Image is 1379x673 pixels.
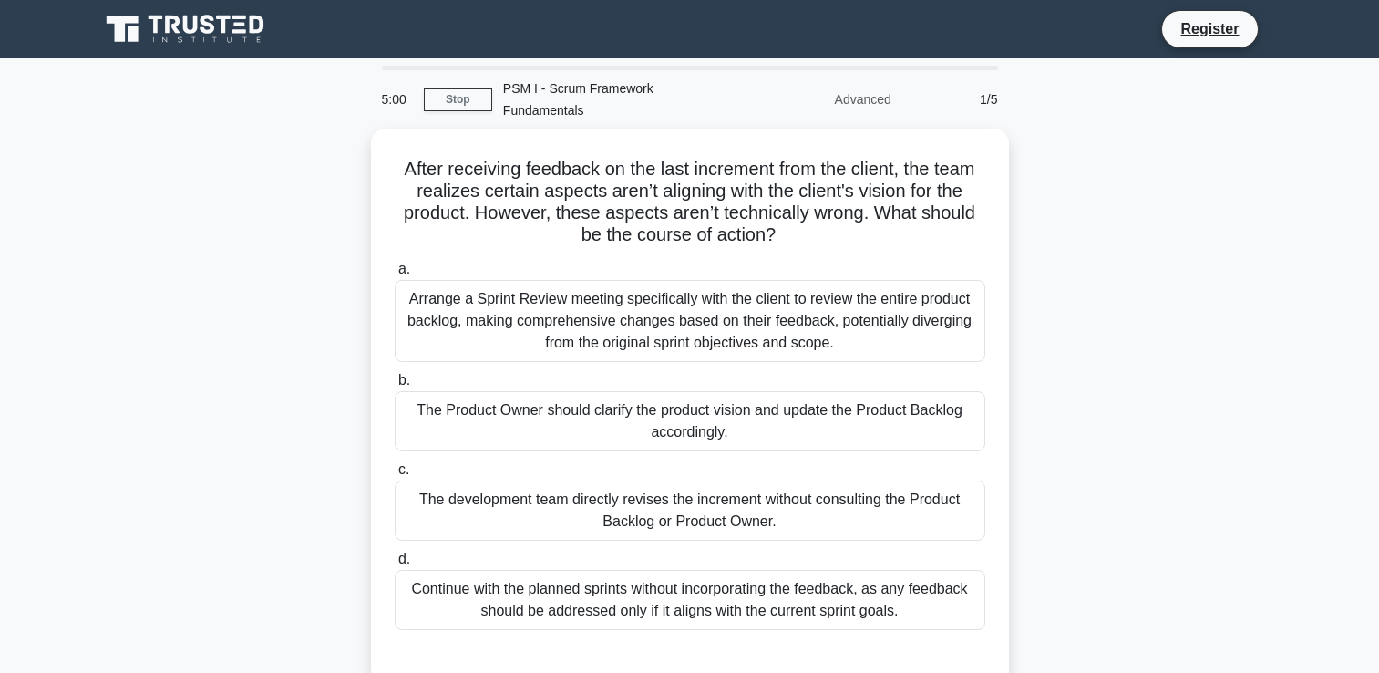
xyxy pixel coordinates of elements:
[393,158,987,247] h5: After receiving feedback on the last increment from the client, the team realizes certain aspects...
[398,372,410,388] span: b.
[1169,17,1250,40] a: Register
[398,551,410,566] span: d.
[371,81,424,118] div: 5:00
[424,88,492,111] a: Stop
[395,280,985,362] div: Arrange a Sprint Review meeting specifically with the client to review the entire product backlog...
[492,70,743,129] div: PSM I - Scrum Framework Fundamentals
[395,391,985,451] div: The Product Owner should clarify the product vision and update the Product Backlog accordingly.
[395,570,985,630] div: Continue with the planned sprints without incorporating the feedback, as any feedback should be a...
[398,461,409,477] span: c.
[902,81,1009,118] div: 1/5
[743,81,902,118] div: Advanced
[398,261,410,276] span: a.
[395,481,985,541] div: The development team directly revises the increment without consulting the Product Backlog or Pro...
